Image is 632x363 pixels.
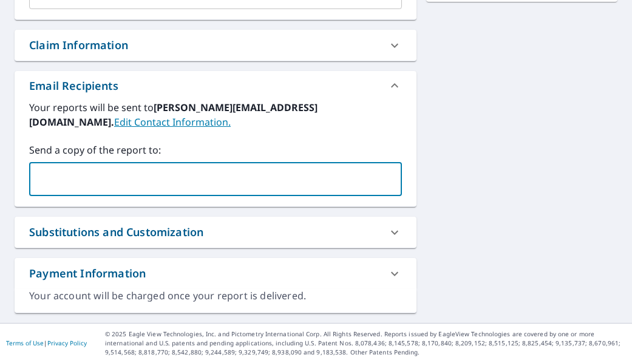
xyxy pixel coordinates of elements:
[29,143,402,157] label: Send a copy of the report to:
[15,71,416,100] div: Email Recipients
[29,78,118,94] div: Email Recipients
[29,37,128,53] div: Claim Information
[15,217,416,248] div: Substitutions and Customization
[6,339,87,347] p: |
[29,100,402,129] label: Your reports will be sent to
[6,339,44,347] a: Terms of Use
[29,224,203,240] div: Substitutions and Customization
[29,265,146,282] div: Payment Information
[114,115,231,129] a: EditContactInfo
[47,339,87,347] a: Privacy Policy
[15,258,416,289] div: Payment Information
[15,30,416,61] div: Claim Information
[105,330,626,357] p: © 2025 Eagle View Technologies, Inc. and Pictometry International Corp. All Rights Reserved. Repo...
[29,101,318,129] b: [PERSON_NAME][EMAIL_ADDRESS][DOMAIN_NAME].
[29,289,402,303] div: Your account will be charged once your report is delivered.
